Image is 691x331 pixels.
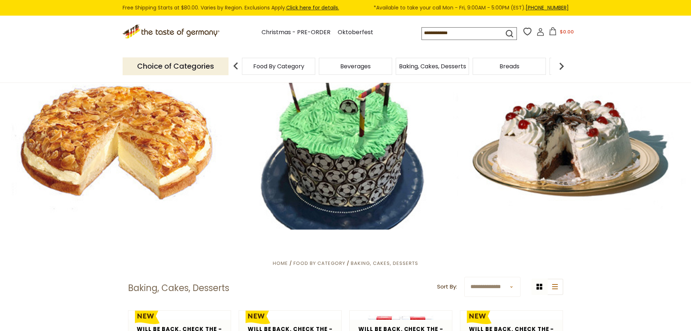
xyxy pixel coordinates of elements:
[128,283,229,294] h1: Baking, Cakes, Desserts
[374,4,569,12] span: *Available to take your call Mon - Fri, 9:00AM - 5:00PM (EST).
[273,260,288,267] a: Home
[437,282,457,291] label: Sort By:
[351,260,418,267] a: Baking, Cakes, Desserts
[229,59,243,73] img: previous arrow
[554,59,569,73] img: next arrow
[123,4,569,12] div: Free Shipping Starts at $80.00. Varies by Region. Exclusions Apply.
[338,28,373,37] a: Oktoberfest
[262,28,330,37] a: Christmas - PRE-ORDER
[399,64,466,69] a: Baking, Cakes, Desserts
[499,64,519,69] a: Breads
[546,27,577,38] button: $0.00
[286,4,339,11] a: Click here for details.
[526,4,569,11] a: [PHONE_NUMBER]
[253,64,304,69] a: Food By Category
[340,64,371,69] a: Beverages
[123,57,229,75] p: Choice of Categories
[560,28,574,35] span: $0.00
[293,260,345,267] a: Food By Category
